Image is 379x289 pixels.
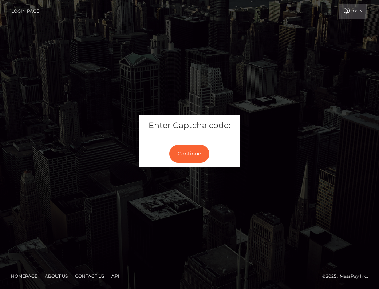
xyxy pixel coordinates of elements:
div: © 2025 , MassPay Inc. [322,272,374,280]
a: Login Page [11,4,39,19]
button: Continue [169,145,209,163]
a: Login [339,4,367,19]
a: Homepage [8,270,40,282]
a: API [108,270,122,282]
a: Contact Us [72,270,107,282]
a: About Us [42,270,71,282]
h5: Enter Captcha code: [144,120,235,131]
